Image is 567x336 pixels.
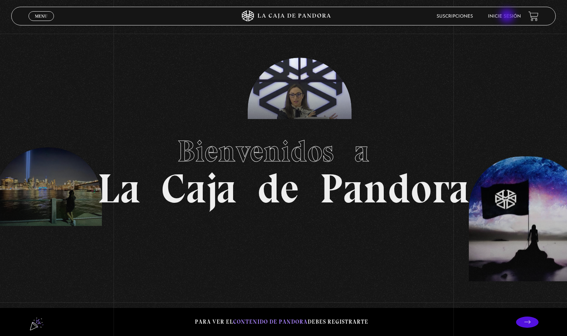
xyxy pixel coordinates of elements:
a: Inicie sesión [488,14,521,19]
span: contenido de Pandora [233,318,308,325]
span: Menu [35,14,47,18]
p: Para ver el debes registrarte [195,317,368,327]
a: Suscripciones [437,14,473,19]
h1: La Caja de Pandora [97,127,470,209]
a: View your shopping cart [528,11,539,21]
span: Cerrar [32,20,50,25]
span: Bienvenidos a [177,133,390,169]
